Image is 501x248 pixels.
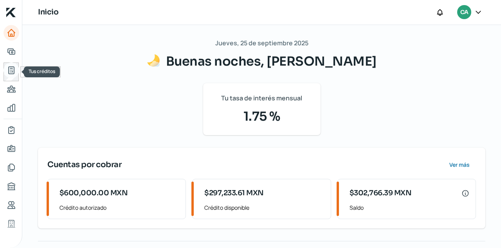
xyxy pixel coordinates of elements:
a: Industria [4,216,19,232]
a: Documentos [4,160,19,175]
a: Inicio [4,25,19,41]
span: CA [460,8,468,17]
a: Tus créditos [4,62,19,78]
a: Información general [4,141,19,157]
h1: Inicio [38,7,58,18]
a: Referencias [4,197,19,213]
span: 1.75 % [213,107,311,126]
a: Mi contrato [4,122,19,138]
span: Crédito autorizado [59,203,179,212]
a: Pago a proveedores [4,81,19,97]
span: Buenas noches, [PERSON_NAME] [166,54,377,69]
span: Jueves, 25 de septiembre 2025 [215,37,308,49]
img: Saludos [147,54,160,67]
span: $297,233.61 MXN [204,188,264,198]
a: Mis finanzas [4,100,19,116]
span: Cuentas por cobrar [47,159,121,171]
a: Buró de crédito [4,178,19,194]
span: Saldo [350,203,469,212]
span: Ver más [449,162,470,168]
span: Crédito disponible [204,203,324,212]
span: Tus créditos [29,68,55,75]
button: Ver más [443,157,476,173]
a: Adelantar facturas [4,44,19,59]
span: $600,000.00 MXN [59,188,128,198]
span: Tu tasa de interés mensual [221,93,302,104]
span: $302,766.39 MXN [350,188,412,198]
